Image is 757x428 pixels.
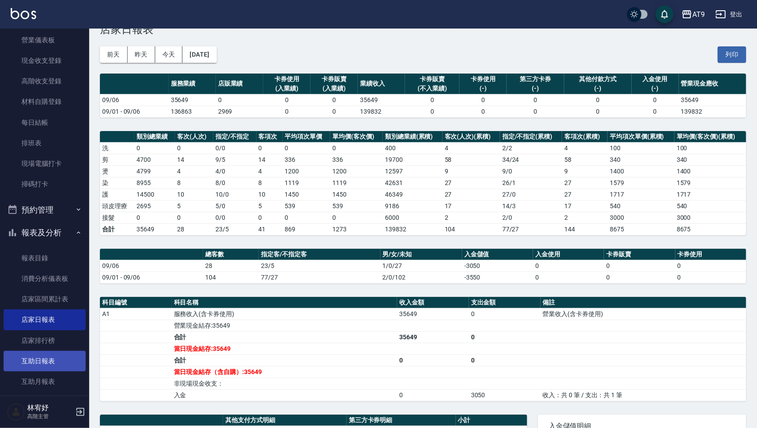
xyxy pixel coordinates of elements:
td: 0 [397,354,469,366]
div: AT9 [692,9,705,20]
button: AT9 [678,5,708,24]
td: 9 [443,165,500,177]
td: 10 [175,189,213,200]
td: 2/0/102 [381,272,462,283]
td: 0 [283,212,331,223]
th: 店販業績 [216,74,263,95]
td: 26 / 1 [500,177,562,189]
td: 0 [310,94,358,106]
td: 合計 [172,354,397,366]
td: 營業現金結存:35649 [172,320,397,331]
td: 4799 [134,165,175,177]
td: 0 [256,212,283,223]
div: 卡券使用 [265,74,308,84]
td: 染 [100,177,134,189]
img: Person [7,403,25,421]
td: 400 [383,142,443,154]
th: 卡券使用 [675,249,746,260]
td: 09/06 [100,94,169,106]
th: 指定客/不指定客 [259,249,381,260]
td: 0 [330,212,383,223]
td: 9 / 5 [213,154,256,165]
td: 539 [330,200,383,212]
a: 報表目錄 [4,248,86,268]
td: 540 [608,200,674,212]
table: a dense table [100,74,746,118]
th: 指定/不指定(累積) [500,131,562,143]
td: 35649 [169,94,216,106]
td: 10 / 0 [213,189,256,200]
div: 入金使用 [634,74,677,84]
td: 8955 [134,177,175,189]
td: 0 [604,260,675,272]
td: 護 [100,189,134,200]
td: 0 [330,142,383,154]
td: 09/01 - 09/06 [100,106,169,117]
div: 卡券販賣 [313,74,356,84]
td: 35649 [397,331,469,343]
td: 0 [134,212,175,223]
td: 1400 [608,165,674,177]
td: 12597 [383,165,443,177]
td: 0 [632,106,679,117]
a: 互助排行榜 [4,392,86,412]
th: 客項次 [256,131,283,143]
td: 27 [562,189,608,200]
th: 類別總業績 [134,131,175,143]
td: 41 [256,223,283,235]
td: 139832 [679,106,746,117]
td: 4700 [134,154,175,165]
a: 材料自購登錄 [4,91,86,112]
td: 46349 [383,189,443,200]
td: 0 [675,272,746,283]
td: 09/01 - 09/06 [100,272,203,283]
td: 3000 [608,212,674,223]
td: 8 [256,177,283,189]
td: 539 [283,200,331,212]
td: 8 [175,177,213,189]
h3: 店家日報表 [100,23,746,36]
td: 服務收入(含卡券使用) [172,308,397,320]
td: 136863 [169,106,216,117]
td: 77/27 [259,272,381,283]
th: 男/女/未知 [381,249,462,260]
td: 1579 [608,177,674,189]
td: 0 / 0 [213,212,256,223]
td: 3000 [674,212,746,223]
div: 卡券販賣 [407,74,457,84]
td: 1/0/27 [381,260,462,272]
td: 35649 [397,308,469,320]
td: 336 [330,154,383,165]
table: a dense table [100,249,746,284]
th: 小計 [456,415,527,426]
td: 0 [405,106,459,117]
a: 現金收支登錄 [4,50,86,71]
th: 科目編號 [100,297,172,309]
div: (入業績) [313,84,356,93]
td: 0 [397,389,469,401]
div: (-) [509,84,562,93]
td: 139832 [383,223,443,235]
td: 8 / 0 [213,177,256,189]
button: save [656,5,674,23]
td: 8675 [608,223,674,235]
th: 單均價(客次價) [330,131,383,143]
td: 0 [632,94,679,106]
td: 35649 [134,223,175,235]
td: 100 [608,142,674,154]
th: 支出金額 [469,297,541,309]
th: 入金儲值 [462,249,533,260]
a: 消費分析儀表板 [4,268,86,289]
td: 洗 [100,142,134,154]
td: 340 [608,154,674,165]
td: 0 [175,142,213,154]
td: 0 [564,106,632,117]
th: 收入金額 [397,297,469,309]
td: 燙 [100,165,134,177]
td: 2969 [216,106,263,117]
td: 23/5 [259,260,381,272]
td: 0 [310,106,358,117]
th: 客次(人次) [175,131,213,143]
td: 2 / 0 [500,212,562,223]
div: 其他付款方式 [567,74,629,84]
